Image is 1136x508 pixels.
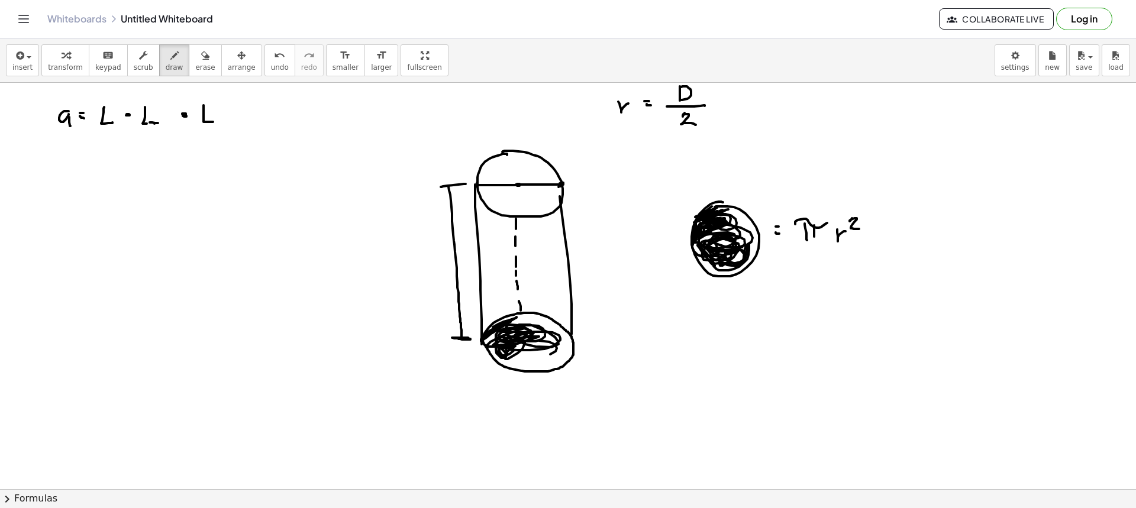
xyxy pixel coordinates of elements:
[264,44,295,76] button: undoundo
[127,44,160,76] button: scrub
[340,48,351,63] i: format_size
[228,63,256,72] span: arrange
[295,44,324,76] button: redoredo
[326,44,365,76] button: format_sizesmaller
[1108,63,1124,72] span: load
[6,44,39,76] button: insert
[221,44,262,76] button: arrange
[939,8,1054,30] button: Collaborate Live
[12,63,33,72] span: insert
[48,63,83,72] span: transform
[376,48,387,63] i: format_size
[102,48,114,63] i: keyboard
[134,63,153,72] span: scrub
[1045,63,1060,72] span: new
[401,44,448,76] button: fullscreen
[333,63,359,72] span: smaller
[1038,44,1067,76] button: new
[1102,44,1130,76] button: load
[949,14,1044,24] span: Collaborate Live
[995,44,1036,76] button: settings
[407,63,441,72] span: fullscreen
[274,48,285,63] i: undo
[166,63,183,72] span: draw
[189,44,221,76] button: erase
[301,63,317,72] span: redo
[195,63,215,72] span: erase
[47,13,106,25] a: Whiteboards
[159,44,190,76] button: draw
[14,9,33,28] button: Toggle navigation
[95,63,121,72] span: keypad
[89,44,128,76] button: keyboardkeypad
[271,63,289,72] span: undo
[41,44,89,76] button: transform
[1069,44,1099,76] button: save
[1056,8,1112,30] button: Log in
[1001,63,1029,72] span: settings
[1076,63,1092,72] span: save
[364,44,398,76] button: format_sizelarger
[304,48,315,63] i: redo
[371,63,392,72] span: larger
